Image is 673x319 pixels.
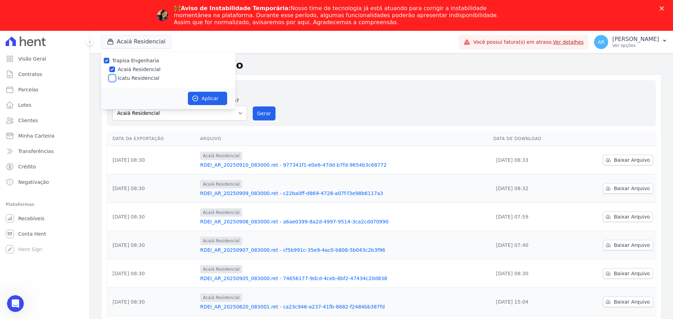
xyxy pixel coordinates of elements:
a: Lotes [3,98,87,112]
p: Ver opções [612,43,659,48]
span: Crédito [18,163,36,170]
th: Arquivo [197,132,490,146]
a: RDEI_AR_20250909_083000.ret - c22ba0ff-d869-4728-a07f-f3e98b6117a3 [200,190,488,197]
td: [DATE] 08:32 [490,174,572,203]
iframe: Intercom live chat [7,295,24,312]
a: Baixar Arquivo [603,240,653,250]
td: [DATE] 08:30 [107,203,197,231]
th: Data da Exportação [107,132,197,146]
a: Parcelas [3,83,87,97]
h2: Exportações de Retorno [101,59,662,71]
button: Acaiá Residencial [101,35,171,48]
span: Transferências [18,148,54,155]
div: Plataformas [6,200,84,209]
span: Acaiá Residencial [200,265,242,273]
span: Acaiá Residencial [200,180,242,188]
td: [DATE] 08:30 [107,288,197,316]
a: Baixar Arquivo [603,155,653,165]
span: Baixar Arquivo [614,242,650,249]
span: Baixar Arquivo [614,213,650,220]
a: RDEI_AR_20250907_083000.ret - cf5b991c-35e9-4ac0-b808-5b043c2b3f96 [200,247,488,254]
a: RDEI_AR_20250820_083001.ret - ca23c946-a237-41fb-8682-f2484bb387fd [200,303,488,310]
span: Baixar Arquivo [614,185,650,192]
a: RDEI_AR_20250908_083000.ret - a6ae0399-8a2d-4997-9514-3ca2cdd70990 [200,218,488,225]
span: Baixar Arquivo [614,270,650,277]
span: Baixar Arquivo [614,157,650,164]
td: [DATE] 08:30 [107,259,197,288]
span: Minha Carteira [18,132,54,139]
a: RDEI_AR_20250905_083000.ret - 74656177-9dcd-4ceb-8bf2-47434c20d838 [200,275,488,282]
img: Profile image for Adriane [157,10,168,21]
td: [DATE] 15:04 [490,288,572,316]
span: Negativação [18,179,49,186]
td: [DATE] 08:30 [107,146,197,174]
span: Acaiá Residencial [200,293,242,302]
a: Ver detalhes [553,39,584,45]
label: Trapisa Engenharia [112,58,159,63]
a: Baixar Arquivo [603,297,653,307]
button: Gerar [253,106,276,120]
span: Recebíveis [18,215,45,222]
a: Contratos [3,67,87,81]
a: Baixar Arquivo [603,268,653,279]
button: AR [PERSON_NAME] Ver opções [589,32,673,52]
span: AR [598,40,604,44]
span: Você possui fatura(s) em atraso. [473,39,584,46]
a: Recebíveis [3,211,87,226]
a: Conta Hent [3,227,87,241]
a: Baixar Arquivo [603,211,653,222]
td: [DATE] 08:33 [490,146,572,174]
a: Transferências [3,144,87,158]
span: Acaiá Residencial [200,152,242,160]
div: 🚧 Nosso time de tecnologia já está atuando para corrigir a instabilidade momentânea na plataforma... [174,5,505,26]
a: Minha Carteira [3,129,87,143]
span: Contratos [18,71,42,78]
span: Clientes [18,117,38,124]
th: Data de Download [490,132,572,146]
td: [DATE] 08:30 [107,174,197,203]
td: [DATE] 08:30 [490,259,572,288]
span: Acaiá Residencial [200,237,242,245]
td: [DATE] 07:59 [490,203,572,231]
td: [DATE] 08:30 [107,231,197,259]
a: RDEI_AR_20250910_083000.ret - 977341f1-e0e6-47dd-b7fd-9654b3c68772 [200,161,488,168]
div: Fechar [660,6,667,11]
span: Lotes [18,102,32,109]
b: Aviso de Instabilidade Temporária: [181,5,291,12]
a: Crédito [3,160,87,174]
button: Aplicar [188,92,227,105]
td: [DATE] 07:40 [490,231,572,259]
span: Visão Geral [18,55,46,62]
p: [PERSON_NAME] [612,36,659,43]
span: Acaiá Residencial [200,208,242,217]
span: Baixar Arquivo [614,298,650,305]
a: Visão Geral [3,52,87,66]
a: Negativação [3,175,87,189]
a: Baixar Arquivo [603,183,653,194]
a: Clientes [3,113,87,127]
span: Conta Hent [18,230,46,237]
span: Parcelas [18,86,39,93]
label: Acaiá Residencial [118,66,161,73]
label: Icatu Residencial [118,75,159,82]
